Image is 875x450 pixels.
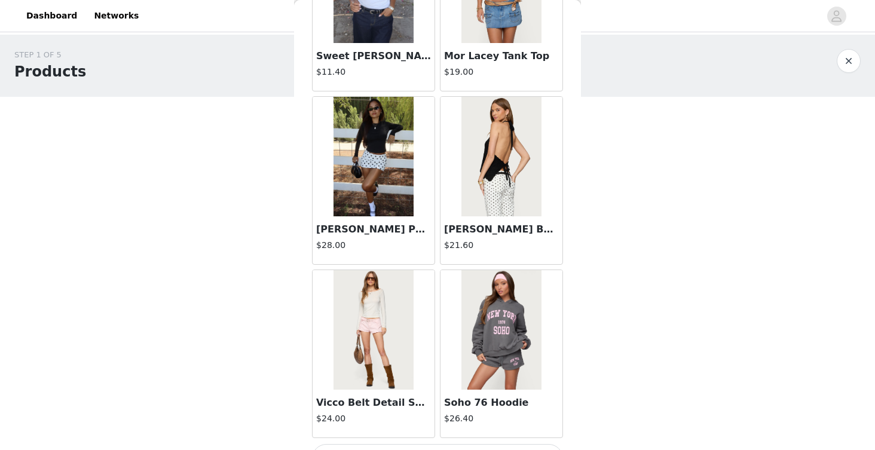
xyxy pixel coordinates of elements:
h4: $24.00 [316,412,431,425]
h1: Products [14,61,86,82]
h3: Soho 76 Hoodie [444,396,559,410]
div: STEP 1 OF 5 [14,49,86,61]
h4: $19.00 [444,66,559,78]
div: avatar [831,7,842,26]
h4: $21.60 [444,239,559,252]
img: Ivey Backless Crochet Halter Top [461,97,541,216]
h3: [PERSON_NAME] Backless Crochet Halter Top [444,222,559,237]
a: Dashboard [19,2,84,29]
h4: $11.40 [316,66,431,78]
h4: $26.40 [444,412,559,425]
img: Noreen Polka Dot Mini Skort [334,97,413,216]
img: Soho 76 Hoodie [461,270,541,390]
h3: Mor Lacey Tank Top [444,49,559,63]
h3: [PERSON_NAME] Polka Dot Mini Skort [316,222,431,237]
h3: Vicco Belt Detail Shorts [316,396,431,410]
img: Vicco Belt Detail Shorts [334,270,413,390]
a: Networks [87,2,146,29]
h4: $28.00 [316,239,431,252]
h3: Sweet [PERSON_NAME] T Shirt [316,49,431,63]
